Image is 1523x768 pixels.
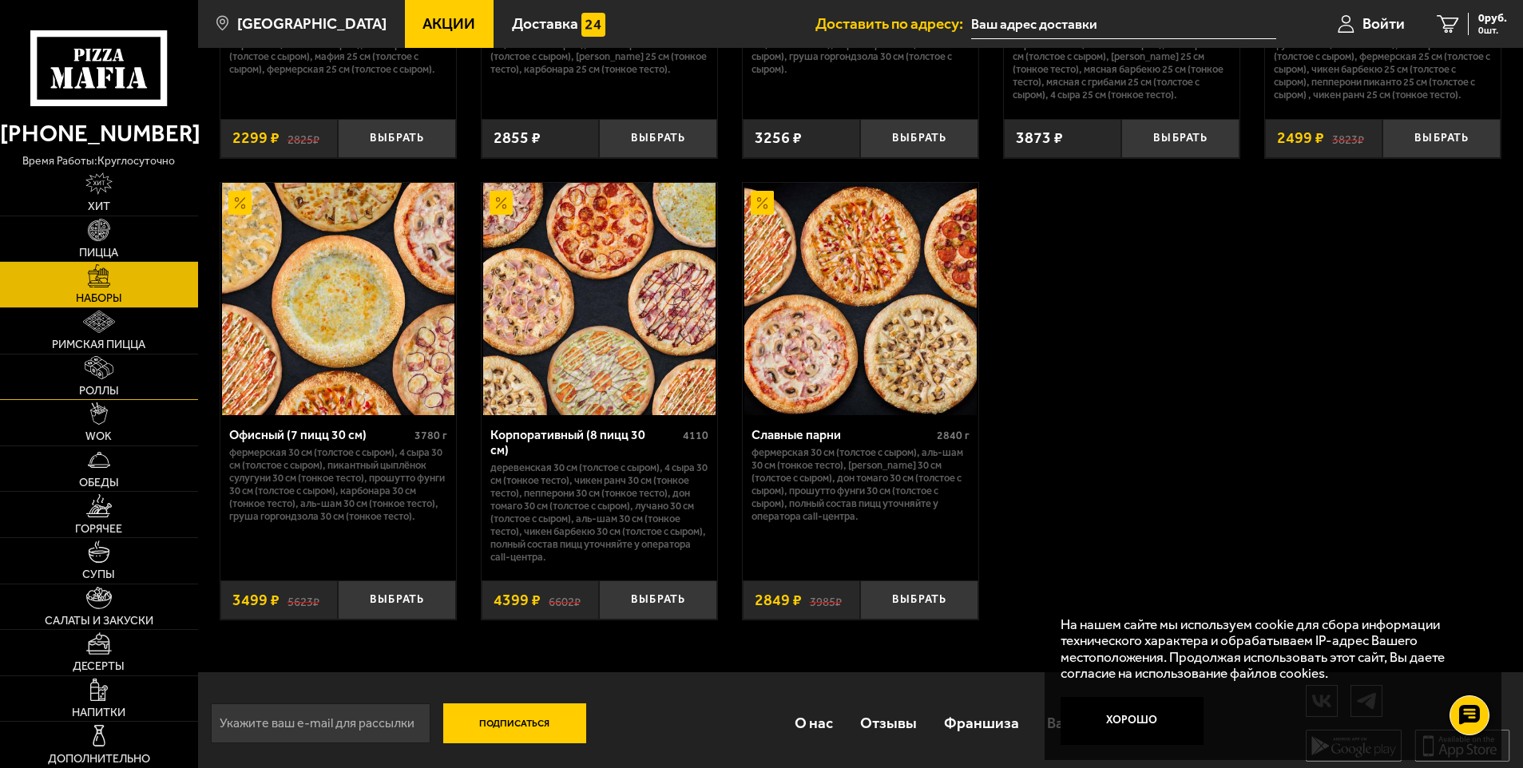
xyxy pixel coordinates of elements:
[338,580,456,620] button: Выбрать
[599,119,717,158] button: Выбрать
[1277,130,1324,146] span: 2499 ₽
[76,293,122,304] span: Наборы
[443,703,586,743] button: Подписаться
[1121,119,1239,158] button: Выбрать
[52,339,145,350] span: Римская пицца
[937,429,970,442] span: 2840 г
[847,697,930,749] a: Отзывы
[490,427,679,457] div: Корпоративный (8 пицц 30 см)
[490,461,708,563] p: Деревенская 30 см (толстое с сыром), 4 сыра 30 см (тонкое тесто), Чикен Ранч 30 см (тонкое тесто)...
[810,592,842,608] s: 3985 ₽
[581,13,605,37] img: 15daf4d41897b9f0e9f617042186c801.svg
[45,616,153,627] span: Салаты и закуски
[229,427,410,442] div: Офисный (7 пицц 30 см)
[1362,16,1405,31] span: Войти
[48,754,150,765] span: Дополнительно
[82,569,115,580] span: Супы
[1061,616,1476,682] p: На нашем сайте мы используем cookie для сбора информации технического характера и обрабатываем IP...
[755,130,802,146] span: 3256 ₽
[512,16,578,31] span: Доставка
[422,16,475,31] span: Акции
[288,592,319,608] s: 5623 ₽
[79,386,119,397] span: Роллы
[744,183,977,415] img: Славные парни
[228,191,252,215] img: Акционный
[743,183,978,415] a: АкционныйСлавные парни
[79,247,118,259] span: Пицца
[549,592,581,608] s: 6602 ₽
[222,183,454,415] img: Офисный (7 пицц 30 см)
[494,592,541,608] span: 4399 ₽
[1033,697,1127,749] a: Вакансии
[971,10,1275,39] input: Ваш адрес доставки
[1061,697,1204,745] button: Хорошо
[860,119,978,158] button: Выбрать
[1274,26,1492,101] p: Карбонара 25 см (тонкое тесто), Прошутто Фунги 25 см (тонкое тесто), Пепперони 25 см (толстое с с...
[73,661,125,672] span: Десерты
[1478,13,1507,24] span: 0 руб.
[815,16,971,31] span: Доставить по адресу:
[752,26,970,77] p: Аль-Шам 30 см (тонкое тесто), Фермерская 30 см (тонкое тесто), Карбонара 30 см (толстое с сыром),...
[930,697,1033,749] a: Франшиза
[220,183,456,415] a: АкционныйОфисный (7 пицц 30 см)
[229,446,447,522] p: Фермерская 30 см (толстое с сыром), 4 сыра 30 см (толстое с сыром), Пикантный цыплёнок сулугуни 3...
[752,427,933,442] div: Славные парни
[490,191,514,215] img: Акционный
[232,130,280,146] span: 2299 ₽
[211,703,430,743] input: Укажите ваш e-mail для рассылки
[683,429,708,442] span: 4110
[752,446,970,522] p: Фермерская 30 см (толстое с сыром), Аль-Шам 30 см (тонкое тесто), [PERSON_NAME] 30 см (толстое с ...
[755,592,802,608] span: 2849 ₽
[482,183,717,415] a: АкционныйКорпоративный (8 пицц 30 см)
[79,477,119,489] span: Обеды
[483,183,716,415] img: Корпоративный (8 пицц 30 см)
[1478,26,1507,35] span: 0 шт.
[494,130,541,146] span: 2855 ₽
[229,26,447,77] p: Мясная Барбекю 25 см (толстое с сыром), 4 сыра 25 см (толстое с сыром), Чикен Ранч 25 см (толстое...
[288,130,319,146] s: 2825 ₽
[72,707,125,719] span: Напитки
[1332,130,1364,146] s: 3823 ₽
[232,592,280,608] span: 3499 ₽
[88,201,110,212] span: Хит
[1013,26,1231,101] p: Чикен Ранч 25 см (толстое с сыром), Чикен Барбекю 25 см (толстое с сыром), Пепперони 25 см (толст...
[860,580,978,620] button: Выбрать
[338,119,456,158] button: Выбрать
[85,431,112,442] span: WOK
[414,429,447,442] span: 3780 г
[599,580,717,620] button: Выбрать
[1382,119,1501,158] button: Выбрать
[490,26,708,77] p: Чикен Ранч 25 см (толстое с сыром), Дракон 25 см (толстое с сыром), Чикен Барбекю 25 см (толстое ...
[751,191,775,215] img: Акционный
[237,16,387,31] span: [GEOGRAPHIC_DATA]
[781,697,847,749] a: О нас
[1016,130,1063,146] span: 3873 ₽
[75,524,122,535] span: Горячее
